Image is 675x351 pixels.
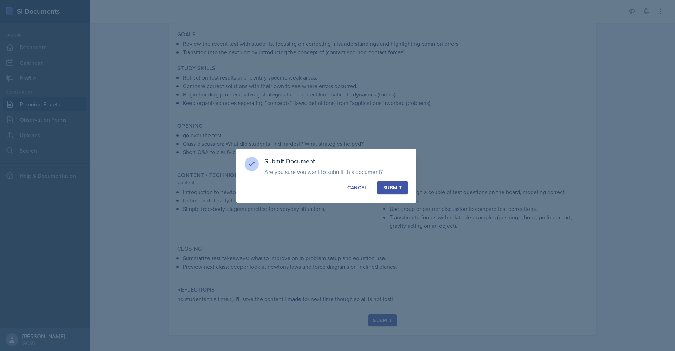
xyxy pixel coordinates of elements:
[383,184,402,191] div: Submit
[347,184,367,191] div: Cancel
[341,181,373,194] button: Cancel
[377,181,408,194] button: Submit
[264,157,408,165] h3: Submit Document
[264,168,408,175] p: Are you sure you want to submit this document?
